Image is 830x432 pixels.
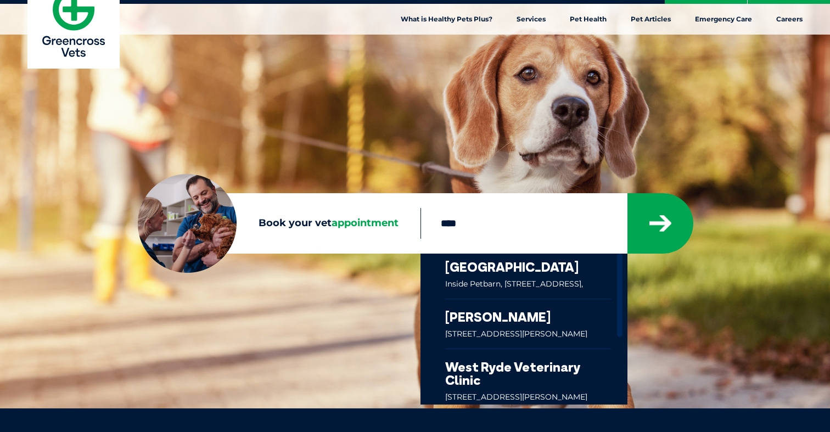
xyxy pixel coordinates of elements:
a: Careers [764,4,815,35]
a: Services [504,4,558,35]
a: What is Healthy Pets Plus? [389,4,504,35]
span: appointment [332,217,399,229]
label: Book your vet [138,215,420,232]
a: Pet Health [558,4,619,35]
a: Pet Articles [619,4,683,35]
a: Emergency Care [683,4,764,35]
